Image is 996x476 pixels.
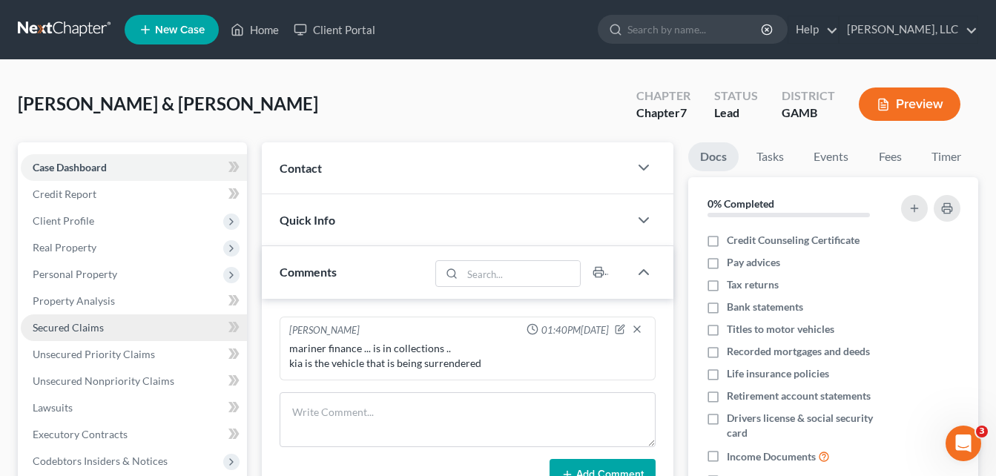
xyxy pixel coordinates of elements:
span: Quick Info [280,213,335,227]
span: Credit Report [33,188,96,200]
span: Lawsuits [33,401,73,414]
span: Comments [280,265,337,279]
span: Secured Claims [33,321,104,334]
span: 3 [976,426,988,437]
a: Tasks [745,142,796,171]
a: Events [802,142,860,171]
div: [PERSON_NAME] [289,323,360,338]
a: Executory Contracts [21,421,247,448]
span: Personal Property [33,268,117,280]
a: Timer [920,142,973,171]
a: Docs [688,142,739,171]
span: Pay advices [727,255,780,270]
a: Help [788,16,838,43]
a: Property Analysis [21,288,247,314]
span: [PERSON_NAME] & [PERSON_NAME] [18,93,318,114]
a: Client Portal [286,16,383,43]
span: Property Analysis [33,294,115,307]
span: 7 [680,105,687,119]
a: Unsecured Nonpriority Claims [21,368,247,394]
strong: 0% Completed [708,197,774,210]
span: Retirement account statements [727,389,871,403]
span: Contact [280,161,322,175]
span: Bank statements [727,300,803,314]
div: Lead [714,105,758,122]
div: Chapter [636,87,690,105]
span: Drivers license & social security card [727,411,893,440]
div: Chapter [636,105,690,122]
span: Client Profile [33,214,94,227]
span: 01:40PM[DATE] [541,323,609,337]
div: GAMB [782,105,835,122]
span: Income Documents [727,449,816,464]
a: Fees [866,142,914,171]
a: [PERSON_NAME], LLC [840,16,977,43]
input: Search... [463,261,581,286]
span: Case Dashboard [33,161,107,173]
span: Credit Counseling Certificate [727,233,860,248]
a: Unsecured Priority Claims [21,341,247,368]
span: Life insurance policies [727,366,829,381]
a: Case Dashboard [21,154,247,181]
div: Status [714,87,758,105]
span: Recorded mortgages and deeds [727,344,870,359]
button: Preview [859,87,960,121]
div: District [782,87,835,105]
div: mariner finance ... is in collections .. kia is the vehicle that is being surrendered [289,341,646,371]
input: Search by name... [627,16,763,43]
a: Credit Report [21,181,247,208]
span: Unsecured Nonpriority Claims [33,374,174,387]
span: New Case [155,24,205,36]
a: Secured Claims [21,314,247,341]
iframe: Intercom live chat [946,426,981,461]
span: Executory Contracts [33,428,128,440]
a: Lawsuits [21,394,247,421]
span: Unsecured Priority Claims [33,348,155,360]
span: Tax returns [727,277,779,292]
a: Home [223,16,286,43]
span: Real Property [33,241,96,254]
span: Titles to motor vehicles [727,322,834,337]
span: Codebtors Insiders & Notices [33,454,168,467]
